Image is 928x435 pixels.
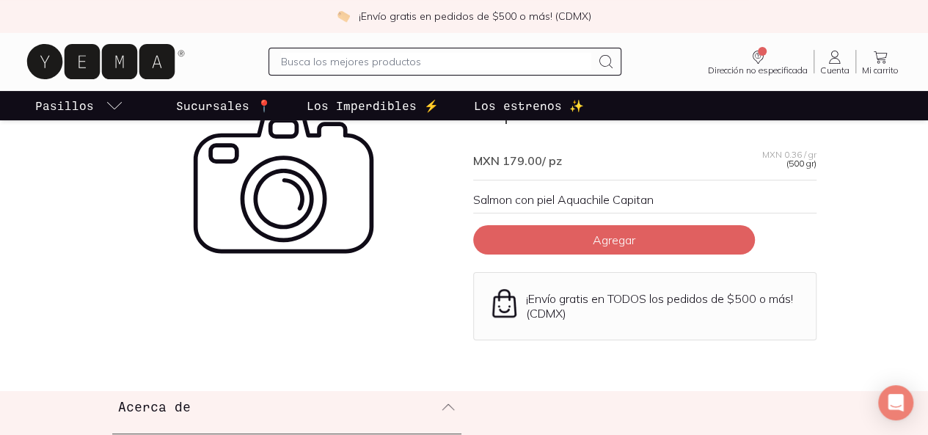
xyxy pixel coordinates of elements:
span: Agregar [593,233,635,247]
a: Dirección no especificada [702,48,814,75]
p: Sucursales 📍 [176,97,271,114]
p: ¡Envío gratis en TODOS los pedidos de $500 o más! (CDMX) [526,291,801,321]
h3: Acerca de [118,397,191,416]
div: Salmon con piel Aquachile Capitan [473,192,816,207]
span: Mi carrito [862,66,899,75]
div: Open Intercom Messenger [878,385,913,420]
a: Sucursales 📍 [173,91,274,120]
button: Agregar [473,225,755,255]
p: Los estrenos ✨ [474,97,584,114]
a: Cuenta [814,48,855,75]
span: Cuenta [820,66,850,75]
img: check [337,10,350,23]
p: Los Imperdibles ⚡️ [307,97,439,114]
a: Los estrenos ✨ [471,91,587,120]
span: MXN 0.36 / gr [762,150,816,159]
span: MXN 179.00 / pz [473,153,562,168]
a: Los Imperdibles ⚡️ [304,91,442,120]
img: Envío [489,288,520,319]
a: Mi carrito [856,48,905,75]
p: ¡Envío gratis en pedidos de $500 o más! (CDMX) [359,9,591,23]
p: Pasillos [35,97,94,114]
a: pasillo-todos-link [32,91,126,120]
span: Dirección no especificada [708,66,808,75]
input: Busca los mejores productos [281,53,591,70]
span: (500 gr) [786,159,816,168]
